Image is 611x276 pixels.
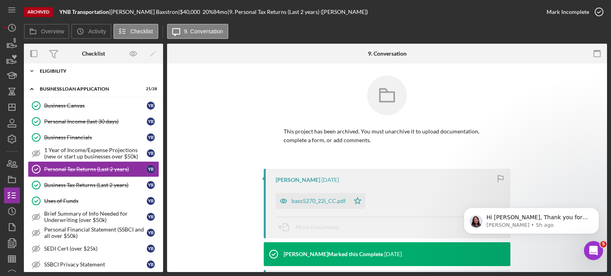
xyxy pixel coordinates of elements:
div: [PERSON_NAME] Baxstron | [111,9,180,15]
div: Y B [147,229,155,237]
div: SEDI Cert (over $25k) [44,245,147,252]
div: Y B [147,245,155,253]
div: Y B [147,118,155,125]
div: Personal Tax Returns (Last 2 years) [44,166,147,172]
a: 1 Year of Income/Expense Projections (new or start up businesses over $50k)YB [28,145,159,161]
span: 5 [600,241,607,247]
div: BUSINESS LOAN APPLICATION [40,87,137,91]
label: 9. Conversation [184,28,223,35]
div: Business Canvas [44,102,147,109]
div: Y B [147,149,155,157]
button: Move Documents [276,217,347,237]
div: Y B [147,213,155,221]
div: | [59,9,111,15]
button: Activity [71,24,111,39]
div: 9. Conversation [368,50,407,57]
a: Brief Summary of Info Needed for Underwriting (over $50k)YB [28,209,159,225]
div: Y B [147,165,155,173]
span: $40,000 [180,8,200,15]
button: Overview [24,24,69,39]
div: Business Financials [44,134,147,141]
div: Y B [147,197,155,205]
div: Personal Financial Statement (SSBCI and all over $50k) [44,226,147,239]
button: 9. Conversation [167,24,228,39]
div: Y B [147,102,155,110]
a: SEDI Cert (over $25k)YB [28,241,159,257]
div: Checklist [82,50,105,57]
time: 2025-05-20 16:58 [321,177,339,183]
time: 2025-04-08 19:19 [384,251,402,257]
div: [PERSON_NAME] Marked this Complete [284,251,383,257]
div: 20 % [202,9,213,15]
label: Overview [41,28,64,35]
div: baxs5270_22i_CC.pdf [292,198,346,204]
label: Checklist [130,28,153,35]
div: 1 Year of Income/Expense Projections (new or start up businesses over $50k) [44,147,147,160]
div: Uses of Funds [44,198,147,204]
a: Personal Financial Statement (SSBCI and all over $50k)YB [28,225,159,241]
iframe: Intercom notifications message [452,191,611,255]
div: Y B [147,261,155,268]
button: Checklist [113,24,158,39]
a: Business FinancialsYB [28,129,159,145]
div: Business Tax Returns (Last 2 years) [44,182,147,188]
p: This project has been archived. You must unarchive it to upload documentation, complete a form, o... [284,127,490,145]
div: Y B [147,181,155,189]
div: Archived [24,7,53,17]
a: Personal Tax Returns (Last 2 years)YB [28,161,159,177]
a: Business CanvasYB [28,98,159,114]
div: Mark Incomplete [547,4,589,20]
button: Mark Incomplete [539,4,607,20]
div: 21 / 28 [143,87,157,91]
span: Move Documents [296,224,339,230]
div: [PERSON_NAME] [276,177,320,183]
div: | 9. Personal Tax Returns (Last 2 years) ([PERSON_NAME]) [228,9,368,15]
b: YNB Transportation [59,8,109,15]
a: SSBCI Privacy StatementYB [28,257,159,272]
div: SSBCI Privacy Statement [44,261,147,268]
div: ELIGIBILITY [40,69,153,73]
div: 84 mo [213,9,228,15]
button: baxs5270_22i_CC.pdf [276,193,366,209]
label: Activity [88,28,106,35]
a: Personal Income (last 30 days)YB [28,114,159,129]
a: Business Tax Returns (Last 2 years)YB [28,177,159,193]
iframe: Intercom live chat [584,241,603,260]
div: Y B [147,133,155,141]
a: Uses of FundsYB [28,193,159,209]
div: Personal Income (last 30 days) [44,118,147,125]
div: Brief Summary of Info Needed for Underwriting (over $50k) [44,210,147,223]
